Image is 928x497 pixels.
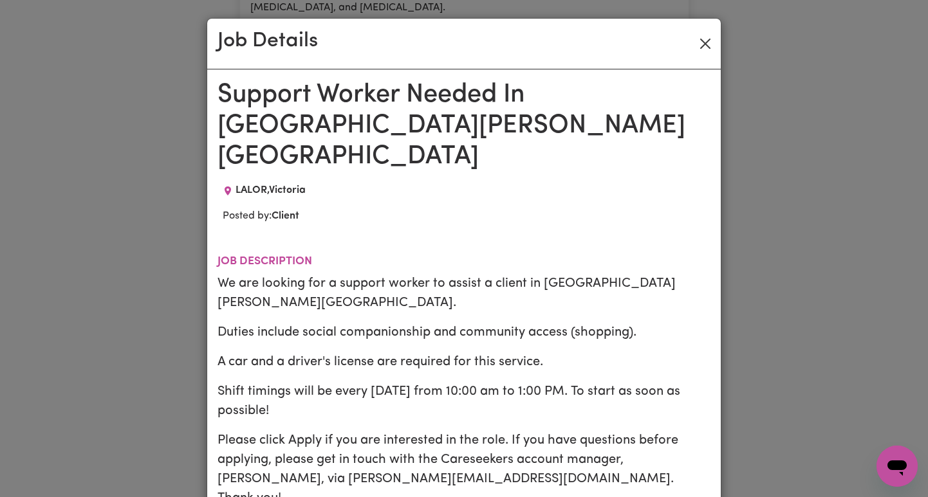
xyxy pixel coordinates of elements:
[236,185,306,195] span: LALOR , Victoria
[218,382,710,420] p: Shift timings will be every [DATE] from 10:00 am to 1:00 PM. To start as soon as possible!
[272,211,299,221] b: Client
[218,29,318,53] h2: Job Details
[218,323,710,342] p: Duties include social companionship and community access (shopping).
[218,274,710,312] p: We are looking for a support worker to assist a client in [GEOGRAPHIC_DATA][PERSON_NAME][GEOGRAPH...
[223,211,299,221] span: Posted by:
[877,446,918,487] iframe: Button to launch messaging window
[218,183,311,198] div: Job location: LALOR, Victoria
[695,33,716,54] button: Close
[218,352,710,372] p: A car and a driver's license are required for this service.
[218,255,710,268] h2: Job description
[218,80,710,172] h1: Support Worker Needed In [GEOGRAPHIC_DATA][PERSON_NAME][GEOGRAPHIC_DATA]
